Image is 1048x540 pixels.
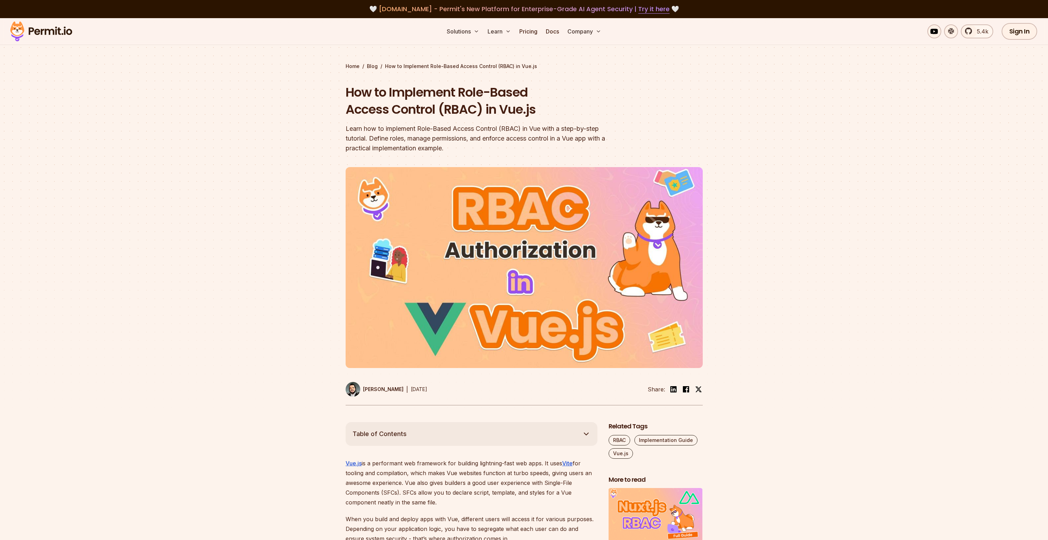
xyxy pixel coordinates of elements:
[669,385,678,393] img: linkedin
[346,382,360,397] img: Gabriel L. Manor
[17,4,1031,14] div: 🤍 🤍
[379,5,670,13] span: [DOMAIN_NAME] - Permit's New Platform for Enterprise-Grade AI Agent Security |
[346,382,404,397] a: [PERSON_NAME]
[346,460,362,467] a: Vue.js
[695,386,702,393] img: twitter
[562,460,573,467] a: Vite
[444,24,482,38] button: Solutions
[682,385,690,393] img: facebook
[346,63,703,70] div: / /
[961,24,993,38] a: 5.4k
[367,63,378,70] a: Blog
[609,448,633,459] a: Vue.js
[346,458,597,507] p: is a performant web framework for building lightning-fast web apps. It uses for tooling and compi...
[1002,23,1038,40] a: Sign In
[609,475,703,484] h2: More to read
[638,5,670,14] a: Try it here
[353,429,407,439] span: Table of Contents
[346,167,703,368] img: How to Implement Role-Based Access Control (RBAC) in Vue.js
[565,24,604,38] button: Company
[485,24,514,38] button: Learn
[648,385,665,393] li: Share:
[363,386,404,393] p: [PERSON_NAME]
[346,422,597,446] button: Table of Contents
[634,435,698,445] a: Implementation Guide
[543,24,562,38] a: Docs
[346,124,613,153] div: Learn how to implement Role-Based Access Control (RBAC) in Vue with a step-by-step tutorial. Defi...
[406,385,408,393] div: |
[346,84,613,118] h1: How to Implement Role-Based Access Control (RBAC) in Vue.js
[411,386,427,392] time: [DATE]
[973,27,988,36] span: 5.4k
[609,435,630,445] a: RBAC
[346,63,360,70] a: Home
[7,20,75,43] img: Permit logo
[609,422,703,431] h2: Related Tags
[517,24,540,38] a: Pricing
